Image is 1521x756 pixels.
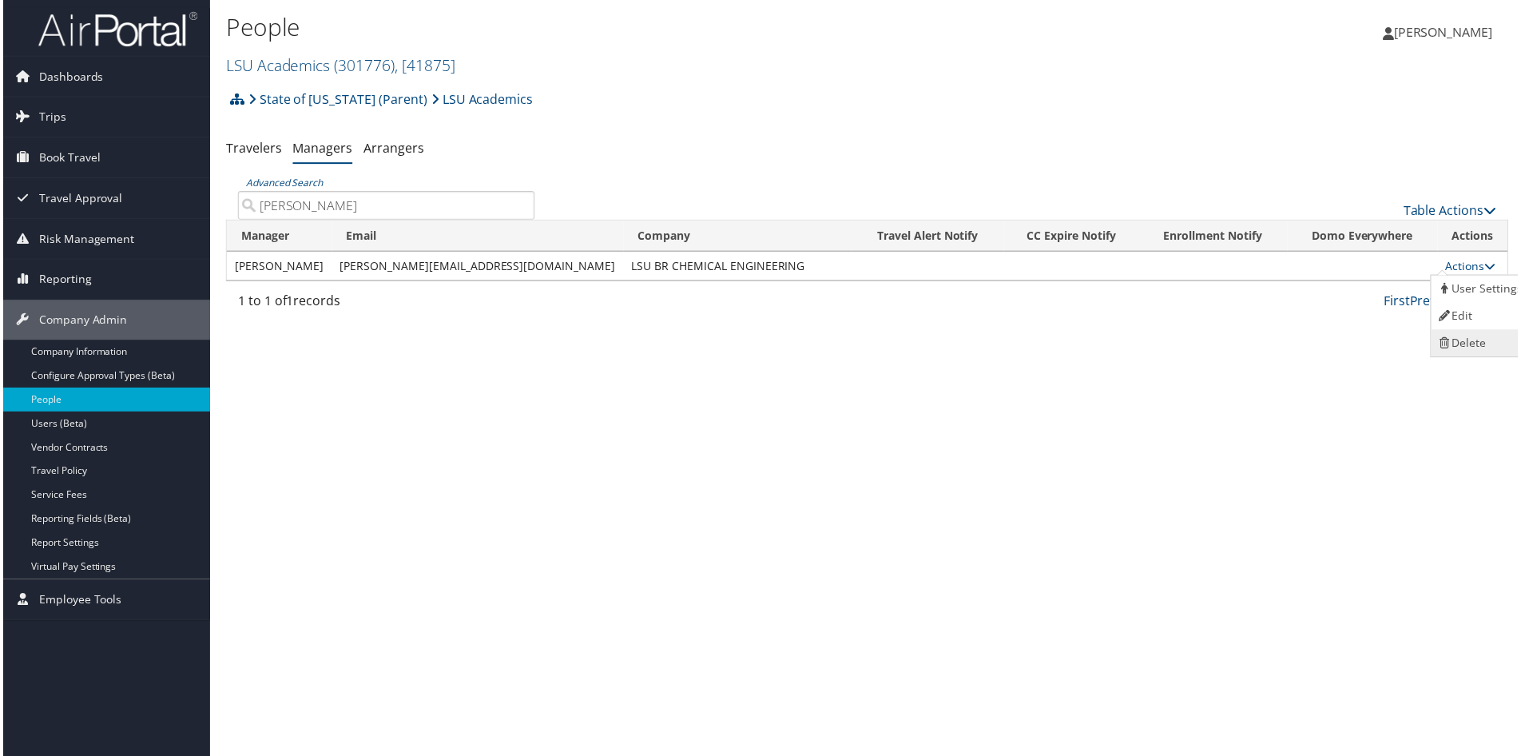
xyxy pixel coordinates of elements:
th: Company: activate to sort column ascending [623,221,852,253]
td: [PERSON_NAME][EMAIL_ADDRESS][DOMAIN_NAME] [330,253,622,281]
span: Book Travel [36,138,97,178]
a: Prev [1412,293,1440,311]
a: LSU Academics [430,84,532,116]
a: Actions [1448,259,1499,274]
th: Email: activate to sort column ascending [330,221,622,253]
th: Actions [1440,221,1511,253]
a: State of [US_STATE] (Parent) [246,84,426,116]
span: ( 301776 ) [332,54,393,76]
th: CC Expire Notify: activate to sort column ascending [1005,221,1140,253]
a: Travelers [224,140,280,157]
a: Arrangers [362,140,423,157]
div: 1 to 1 of records [236,292,534,320]
span: Dashboards [36,57,101,97]
a: Advanced Search [244,177,321,190]
th: Domo Everywhere [1289,221,1440,253]
span: , [ 41875 ] [393,54,454,76]
span: Employee Tools [36,582,119,622]
span: Trips [36,97,63,137]
a: LSU Academics [224,54,454,76]
th: Enrollment Notify: activate to sort column ascending [1140,221,1289,253]
img: airportal-logo.png [35,10,195,48]
span: [PERSON_NAME] [1396,23,1495,41]
th: Travel Alert Notify: activate to sort column ascending [852,221,1005,253]
span: Reporting [36,261,89,300]
h1: People [224,10,1082,44]
span: Travel Approval [36,179,120,219]
input: Advanced Search [236,192,534,221]
th: Manager: activate to sort column descending [224,221,330,253]
a: Table Actions [1406,202,1499,220]
td: [PERSON_NAME] [224,253,330,281]
a: [PERSON_NAME] [1385,8,1511,56]
span: Risk Management [36,220,132,260]
span: Company Admin [36,301,125,341]
span: 1 [284,293,292,311]
a: Managers [291,140,351,157]
td: LSU BR CHEMICAL ENGINEERING [623,253,852,281]
a: First [1386,293,1412,311]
